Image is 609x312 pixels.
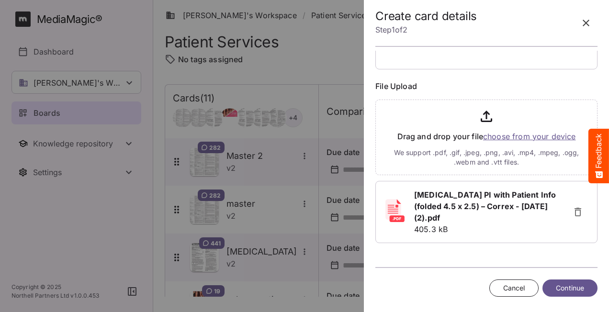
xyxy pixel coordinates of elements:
img: pdf.svg [383,199,406,222]
h2: Create card details [375,10,477,23]
span:  [70,19,99,43]
a: Contact us [96,75,130,83]
span: What kind of feedback do you have? [30,116,143,123]
span: Want to discuss? [43,75,95,83]
span: Continue [556,282,584,294]
button: Continue [542,279,598,297]
span: Like something or not? [42,141,124,150]
button: Cancel [489,279,539,297]
b: [MEDICAL_DATA] PI with Patient Info (folded 4.5 x 2.5) – Correx - [DATE] (2).pdf [414,190,556,223]
button: Feedback [588,129,609,183]
span: Tell us what you think [44,62,129,72]
label: File Upload [375,81,598,92]
span: I have an idea [42,165,92,174]
a: [MEDICAL_DATA] PI with Patient Info (folded 4.5 x 2.5) – Correx - [DATE] (2).pdf [414,189,563,223]
p: 405.3 kB [414,223,563,235]
p: Step 1 of 2 [375,23,477,36]
span: Cancel [503,282,525,294]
